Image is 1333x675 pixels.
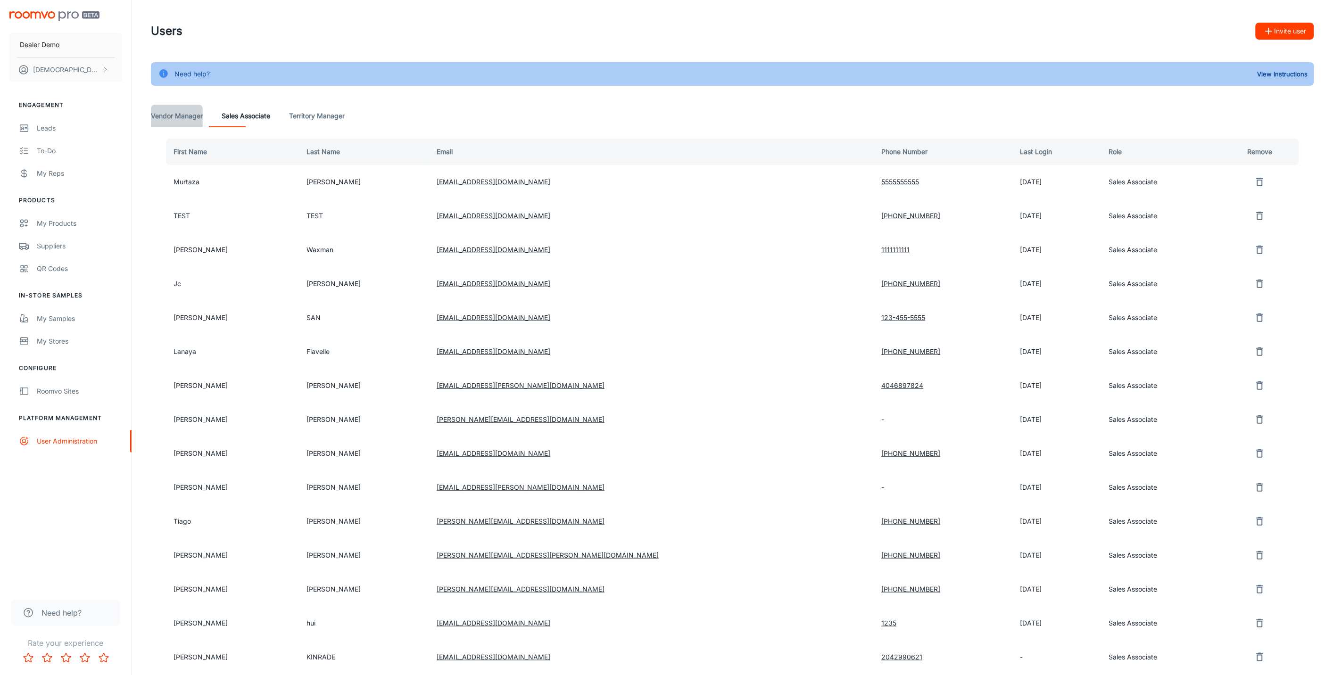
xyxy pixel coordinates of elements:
button: Rate 5 star [94,649,113,667]
td: TEST [299,199,430,233]
th: Last Login [1013,139,1101,165]
td: [PERSON_NAME] [162,436,299,470]
th: First Name [162,139,299,165]
td: [DATE] [1013,301,1101,335]
button: remove user [1250,410,1269,429]
div: My Samples [37,313,122,324]
td: [PERSON_NAME] [162,301,299,335]
td: Sales Associate [1101,165,1220,199]
td: hui [299,606,430,640]
div: My Reps [37,168,122,179]
td: Murtaza [162,165,299,199]
button: remove user [1250,308,1269,327]
div: Suppliers [37,241,122,251]
td: Sales Associate [1101,640,1220,674]
a: [EMAIL_ADDRESS][DOMAIN_NAME] [437,653,550,661]
td: [PERSON_NAME] [299,165,430,199]
td: [PERSON_NAME] [299,436,430,470]
a: [EMAIL_ADDRESS][DOMAIN_NAME] [437,246,550,254]
p: Rate your experience [8,637,124,649]
button: Rate 1 star [19,649,38,667]
a: Sales Associate [222,105,270,127]
td: [PERSON_NAME] [162,369,299,403]
td: [PERSON_NAME] [299,403,430,436]
td: - [1013,640,1101,674]
th: Remove [1221,139,1303,165]
td: [PERSON_NAME] [162,572,299,606]
td: Sales Associate [1101,335,1220,369]
td: [DATE] [1013,403,1101,436]
td: [DATE] [1013,267,1101,301]
td: Jc [162,267,299,301]
a: [PERSON_NAME][EMAIL_ADDRESS][DOMAIN_NAME] [437,585,604,593]
td: [PERSON_NAME] [162,233,299,267]
a: [PHONE_NUMBER] [882,585,941,593]
p: Dealer Demo [20,40,59,50]
td: Sales Associate [1101,504,1220,538]
button: Invite user [1256,23,1314,40]
button: Rate 3 star [57,649,75,667]
a: [EMAIL_ADDRESS][DOMAIN_NAME] [437,313,550,321]
a: [PHONE_NUMBER] [882,517,941,525]
td: [PERSON_NAME] [299,504,430,538]
button: remove user [1250,240,1269,259]
div: My Stores [37,336,122,346]
a: [EMAIL_ADDRESS][DOMAIN_NAME] [437,178,550,186]
div: My Products [37,218,122,229]
td: [DATE] [1013,504,1101,538]
a: [PERSON_NAME][EMAIL_ADDRESS][DOMAIN_NAME] [437,517,604,525]
td: SAN [299,301,430,335]
td: [DATE] [1013,470,1101,504]
button: View Instructions [1255,67,1310,81]
td: [PERSON_NAME] [162,538,299,572]
th: Phone Number [874,139,1013,165]
a: [PHONE_NUMBER] [882,449,941,457]
td: Sales Associate [1101,538,1220,572]
td: Sales Associate [1101,199,1220,233]
td: Tiago [162,504,299,538]
td: [PERSON_NAME] [299,572,430,606]
a: 1111111111 [882,246,910,254]
button: remove user [1250,478,1269,497]
td: [DATE] [1013,199,1101,233]
div: QR Codes [37,263,122,274]
a: Territory Manager [289,105,345,127]
td: [DATE] [1013,369,1101,403]
a: 2042990621 [882,653,923,661]
td: Sales Associate [1101,436,1220,470]
a: [EMAIL_ADDRESS][DOMAIN_NAME] [437,212,550,220]
div: Need help? [174,65,210,83]
div: Roomvo Sites [37,386,122,396]
button: remove user [1250,342,1269,361]
a: 5555555555 [882,178,919,186]
button: remove user [1250,444,1269,463]
a: [EMAIL_ADDRESS][DOMAIN_NAME] [437,619,550,627]
p: [DEMOGRAPHIC_DATA] [PERSON_NAME] [33,65,99,75]
th: Last Name [299,139,430,165]
a: Vendor Manager [151,105,203,127]
img: Roomvo PRO Beta [9,11,99,21]
td: Sales Associate [1101,267,1220,301]
button: remove user [1250,614,1269,633]
button: [DEMOGRAPHIC_DATA] [PERSON_NAME] [9,58,122,82]
button: remove user [1250,274,1269,293]
td: Sales Associate [1101,470,1220,504]
td: [DATE] [1013,606,1101,640]
td: Waxman [299,233,430,267]
td: [PERSON_NAME] [299,470,430,504]
a: 123-455-5555 [882,313,926,321]
div: To-do [37,146,122,156]
td: Sales Associate [1101,369,1220,403]
a: [EMAIL_ADDRESS][PERSON_NAME][DOMAIN_NAME] [437,381,604,389]
button: Rate 4 star [75,649,94,667]
a: [PHONE_NUMBER] [882,212,941,220]
button: remove user [1250,206,1269,225]
td: [PERSON_NAME] [162,640,299,674]
th: Role [1101,139,1220,165]
td: Lanaya [162,335,299,369]
td: Sales Associate [1101,606,1220,640]
span: Need help? [41,607,82,618]
a: [PHONE_NUMBER] [882,347,941,355]
td: [PERSON_NAME] [162,403,299,436]
td: Sales Associate [1101,301,1220,335]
